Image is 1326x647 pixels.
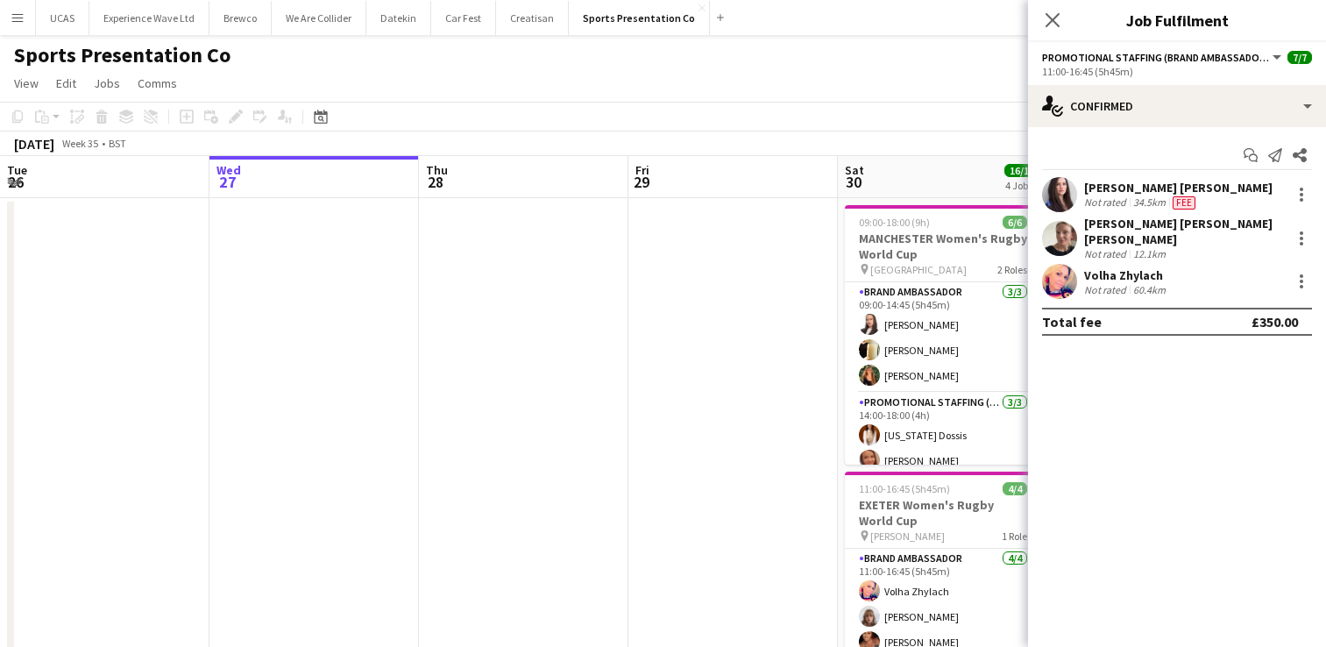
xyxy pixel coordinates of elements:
[94,75,120,91] span: Jobs
[1042,313,1102,331] div: Total fee
[1003,482,1027,495] span: 4/4
[1028,85,1326,127] div: Confirmed
[859,216,930,229] span: 09:00-18:00 (9h)
[131,72,184,95] a: Comms
[1042,51,1284,64] button: Promotional Staffing (Brand Ambassadors)
[859,482,950,495] span: 11:00-16:45 (5h45m)
[87,72,127,95] a: Jobs
[14,135,54,153] div: [DATE]
[4,172,27,192] span: 26
[845,393,1041,503] app-card-role: Promotional Staffing (Brand Ambassadors)3/314:00-18:00 (4h)[US_STATE] Dossis[PERSON_NAME]
[633,172,649,192] span: 29
[845,282,1041,393] app-card-role: Brand Ambassador3/309:00-14:45 (5h45m)[PERSON_NAME][PERSON_NAME][PERSON_NAME]
[870,530,945,543] span: [PERSON_NAME]
[209,1,272,35] button: Brewco
[49,72,83,95] a: Edit
[845,205,1041,465] app-job-card: 09:00-18:00 (9h)6/6MANCHESTER Women's Rugby World Cup [GEOGRAPHIC_DATA]2 RolesBrand Ambassador3/3...
[1169,196,1199,210] div: Crew has different fees then in role
[14,42,230,68] h1: Sports Presentation Co
[1084,216,1284,247] div: [PERSON_NAME] [PERSON_NAME] [PERSON_NAME]
[1130,196,1169,210] div: 34.5km
[214,172,241,192] span: 27
[423,172,448,192] span: 28
[366,1,431,35] button: Datekin
[1084,247,1130,260] div: Not rated
[1004,164,1039,177] span: 16/16
[109,137,126,150] div: BST
[89,1,209,35] button: Experience Wave Ltd
[870,263,967,276] span: [GEOGRAPHIC_DATA]
[216,162,241,178] span: Wed
[1173,196,1195,210] span: Fee
[7,72,46,95] a: View
[272,1,366,35] button: We Are Collider
[569,1,710,35] button: Sports Presentation Co
[426,162,448,178] span: Thu
[1005,179,1039,192] div: 4 Jobs
[1002,530,1027,543] span: 1 Role
[635,162,649,178] span: Fri
[1287,51,1312,64] span: 7/7
[1084,196,1130,210] div: Not rated
[845,162,864,178] span: Sat
[431,1,496,35] button: Car Fest
[1042,51,1270,64] span: Promotional Staffing (Brand Ambassadors)
[56,75,76,91] span: Edit
[36,1,89,35] button: UCAS
[1084,283,1130,296] div: Not rated
[14,75,39,91] span: View
[496,1,569,35] button: Creatisan
[1028,9,1326,32] h3: Job Fulfilment
[845,497,1041,529] h3: EXETER Women's Rugby World Cup
[7,162,27,178] span: Tue
[997,263,1027,276] span: 2 Roles
[1042,65,1312,78] div: 11:00-16:45 (5h45m)
[1084,267,1169,283] div: Volha Zhylach
[845,231,1041,262] h3: MANCHESTER Women's Rugby World Cup
[1084,180,1273,196] div: [PERSON_NAME] [PERSON_NAME]
[1252,313,1298,331] div: £350.00
[1003,216,1027,229] span: 6/6
[842,172,864,192] span: 30
[1130,283,1169,296] div: 60.4km
[1130,247,1169,260] div: 12.1km
[138,75,177,91] span: Comms
[58,137,102,150] span: Week 35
